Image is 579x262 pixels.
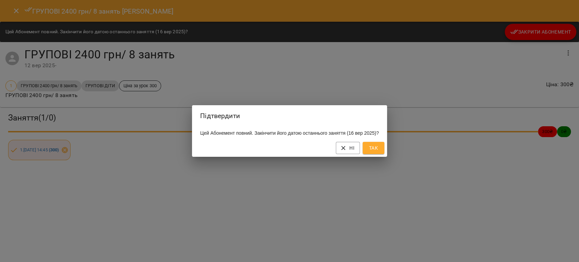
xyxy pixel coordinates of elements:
span: Ні [341,144,354,152]
button: Так [363,142,384,154]
div: Цей Абонемент повний. Закінчити його датою останнього заняття (16 вер 2025)? [192,127,387,139]
button: Ні [336,142,360,154]
h2: Підтвердити [200,111,379,121]
span: Так [368,144,379,152]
